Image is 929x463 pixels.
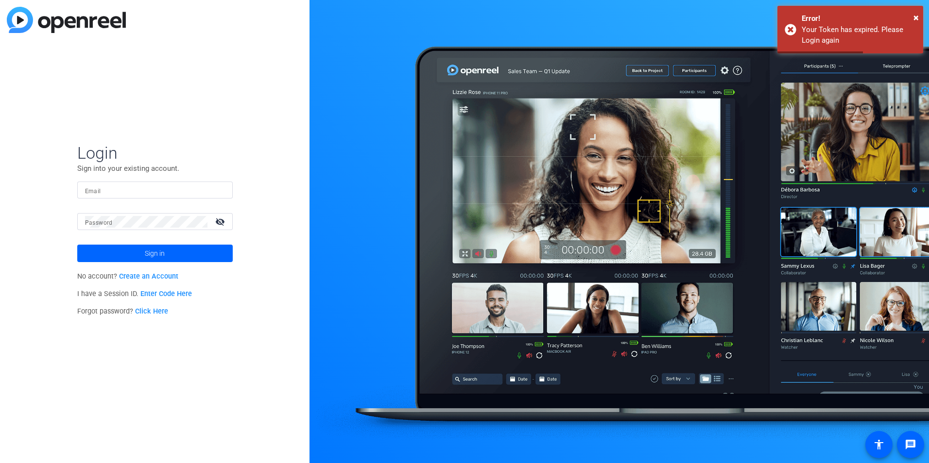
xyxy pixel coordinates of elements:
[913,10,919,25] button: Close
[209,215,233,229] mat-icon: visibility_off
[77,245,233,262] button: Sign in
[140,290,192,298] a: Enter Code Here
[77,290,192,298] span: I have a Session ID.
[7,7,126,33] img: blue-gradient.svg
[802,13,916,24] div: Error!
[145,241,165,265] span: Sign in
[77,307,169,315] span: Forgot password?
[85,219,113,226] mat-label: Password
[119,272,178,281] a: Create an Account
[77,163,233,174] p: Sign into your existing account.
[77,272,179,281] span: No account?
[913,12,919,23] span: ×
[85,188,101,195] mat-label: Email
[135,307,168,315] a: Click Here
[905,439,916,450] mat-icon: message
[873,439,885,450] mat-icon: accessibility
[85,184,225,196] input: Enter Email Address
[77,143,233,163] span: Login
[802,24,916,46] div: Your Token has expired. Please Login again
